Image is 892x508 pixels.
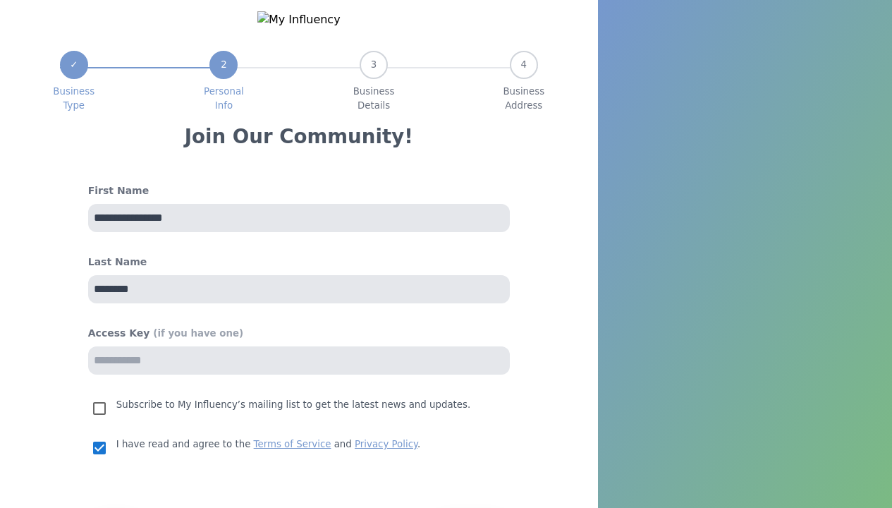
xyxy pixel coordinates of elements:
p: I have read and agree to the and . [116,437,420,452]
span: Personal Info [204,85,244,113]
h4: Last Name [88,255,510,270]
div: 3 [360,51,388,79]
p: Subscribe to My Influency’s mailing list to get the latest news and updates. [116,397,470,413]
span: (if you have one) [153,328,243,339]
a: Terms of Service [254,439,331,449]
h4: Access Key [88,326,510,341]
a: Privacy Policy [355,439,417,449]
div: ✓ [60,51,88,79]
h4: First Name [88,183,510,198]
div: 2 [209,51,238,79]
span: Business Details [353,85,395,113]
span: Business Address [503,85,544,113]
span: Business Type [53,85,94,113]
div: 4 [510,51,538,79]
h3: Join Our Community! [185,124,413,150]
img: My Influency [257,11,341,28]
